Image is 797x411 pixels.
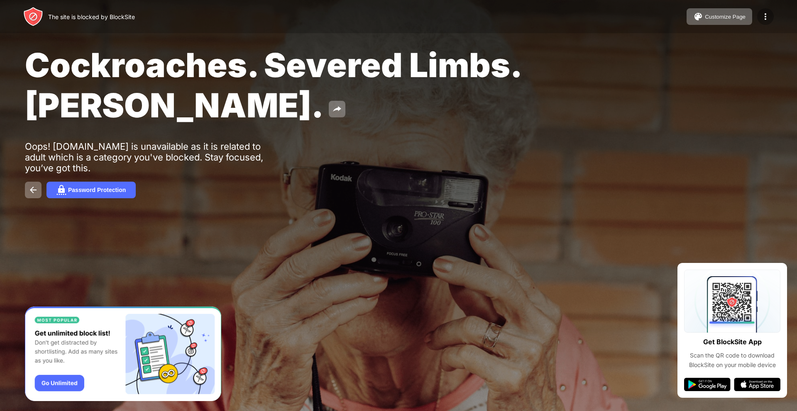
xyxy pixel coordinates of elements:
[56,185,66,195] img: password.svg
[28,185,38,195] img: back.svg
[684,270,780,333] img: qrcode.svg
[693,12,703,22] img: pallet.svg
[684,351,780,370] div: Scan the QR code to download BlockSite on your mobile device
[684,378,731,391] img: google-play.svg
[48,13,135,20] div: The site is blocked by BlockSite
[25,141,281,173] div: Oops! [DOMAIN_NAME] is unavailable as it is related to adult which is a category you've blocked. ...
[23,7,43,27] img: header-logo.svg
[687,8,752,25] button: Customize Page
[332,104,342,114] img: share.svg
[703,336,762,348] div: Get BlockSite App
[760,12,770,22] img: menu-icon.svg
[25,306,221,401] iframe: Banner
[705,14,746,20] div: Customize Page
[25,45,521,125] span: Cockroaches. Severed Limbs. [PERSON_NAME].
[68,187,126,193] div: Password Protection
[734,378,780,391] img: app-store.svg
[46,182,136,198] button: Password Protection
